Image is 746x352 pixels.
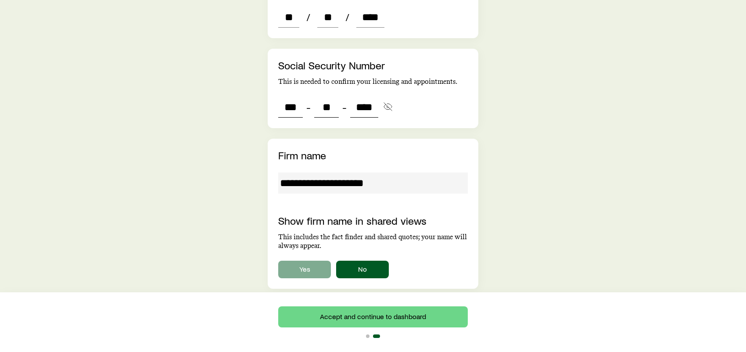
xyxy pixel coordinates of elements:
[278,306,468,327] button: Accept and continue to dashboard
[342,11,353,23] span: /
[336,261,389,278] button: No
[278,261,331,278] button: Yes
[306,101,311,113] span: -
[278,261,468,278] div: showAgencyNameInSharedViews
[278,149,326,162] label: Firm name
[278,59,385,72] label: Social Security Number
[278,214,427,227] label: Show firm name in shared views
[278,77,468,86] p: This is needed to confirm your licensing and appointments.
[303,11,314,23] span: /
[342,101,347,113] span: -
[278,233,468,250] p: This includes the fact finder and shared quotes; your name will always appear.
[278,7,384,28] div: dateOfBirth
